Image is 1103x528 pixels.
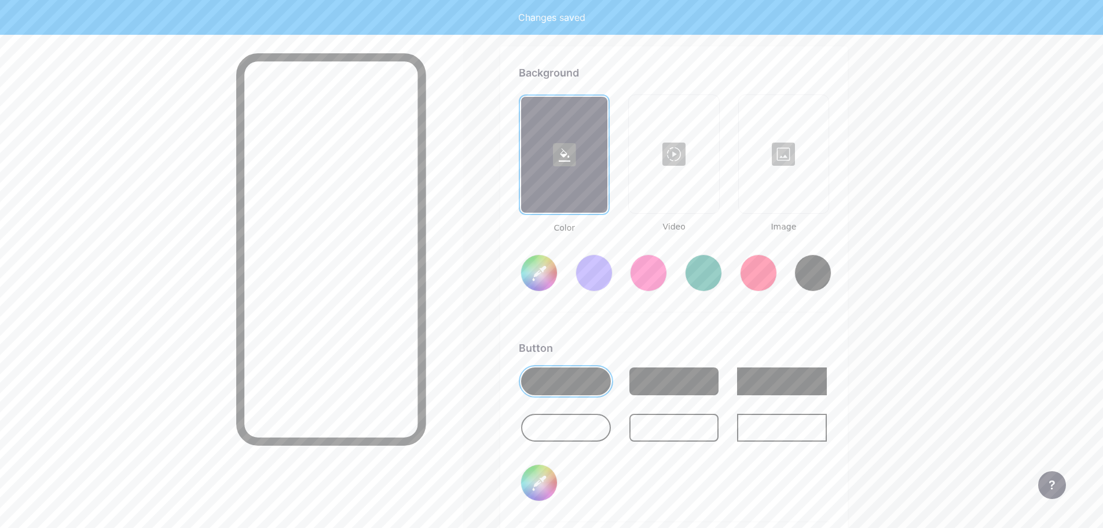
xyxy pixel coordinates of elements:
span: Image [738,221,829,233]
div: Background [519,65,829,81]
span: Video [628,221,719,233]
span: Color [519,222,610,234]
div: Changes saved [518,10,585,24]
div: Button [519,340,829,356]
